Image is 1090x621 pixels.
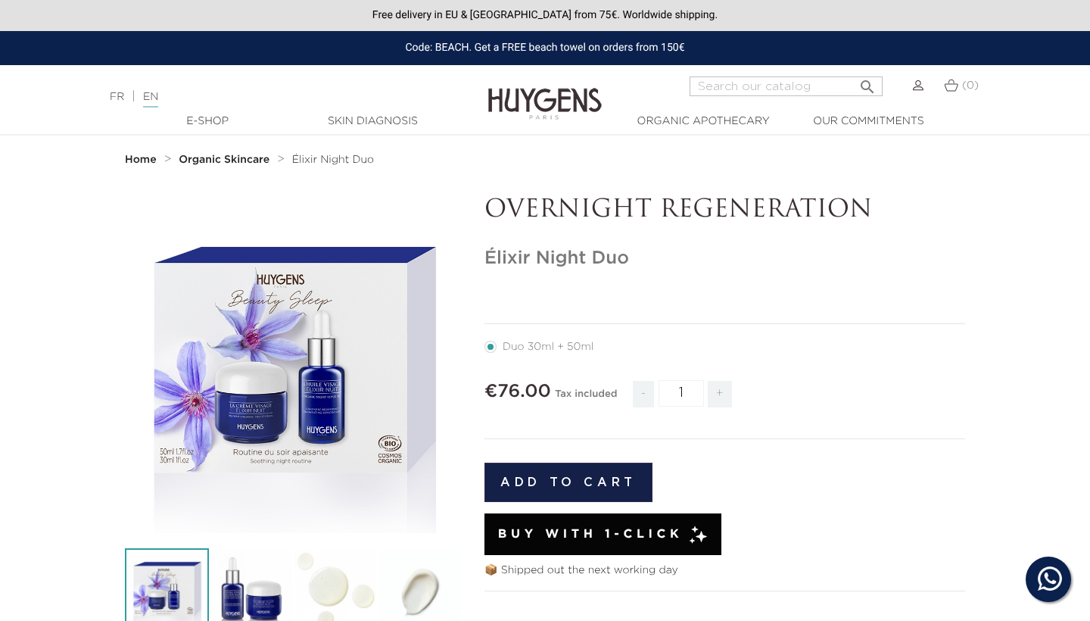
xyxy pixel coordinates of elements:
img: Huygens [488,64,602,122]
h1: Élixir Night Duo [484,248,965,270]
span: (0) [962,80,979,91]
span: Élixir Night Duo [292,154,374,165]
strong: Home [125,154,157,165]
a: EN [143,92,158,108]
div: Tax included [555,378,617,419]
a: Home [125,154,160,166]
a: Élixir Night Duo [292,154,374,166]
label: Duo 30ml + 50ml [484,341,612,353]
input: Quantity [659,380,704,407]
a: Organic Apothecary [628,114,779,130]
strong: Organic Skincare [179,154,269,165]
a: FR [110,92,124,102]
i:  [858,73,877,92]
input: Search [690,76,883,96]
a: E-Shop [132,114,283,130]
span: - [633,381,654,407]
button: Add to cart [484,463,652,502]
span: €76.00 [484,382,551,401]
p: 📦 Shipped out the next working day [484,563,965,579]
span: + [708,381,732,407]
button:  [854,72,881,92]
a: Organic Skincare [179,154,273,166]
div: | [102,88,443,106]
a: Our commitments [793,114,944,130]
p: OVERNIGHT REGENERATION [484,196,965,225]
a: Skin Diagnosis [297,114,448,130]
